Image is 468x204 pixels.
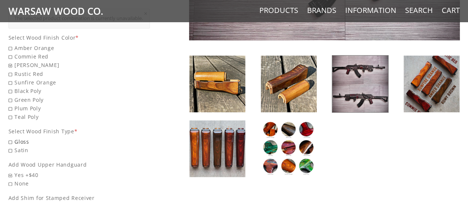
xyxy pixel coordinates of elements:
a: Brands [307,6,336,15]
span: Yes +$40 [9,171,150,179]
span: Satin [9,146,150,154]
span: Black Poly [9,87,150,95]
span: Rustic Red [9,70,150,78]
span: [PERSON_NAME] [9,61,150,69]
img: Russian AK47 Handguard [189,56,245,112]
div: Select Wood Finish Type [9,127,150,136]
span: Sunfire Orange [9,78,150,87]
a: Search [405,6,433,15]
span: Teal Poly [9,113,150,121]
img: Russian AK47 Handguard [261,120,317,177]
span: Green Poly [9,96,150,104]
img: Russian AK47 Handguard [261,56,317,112]
img: Russian AK47 Handguard [404,56,459,112]
span: Plum Poly [9,104,150,113]
a: Information [345,6,396,15]
span: Amber Orange [9,44,150,52]
span: Commie Red [9,52,150,61]
img: Russian AK47 Handguard [332,56,388,112]
div: Add Shim for Stamped Receiver [9,194,150,202]
a: Cart [442,6,460,15]
div: Add Wood Upper Handguard [9,160,150,169]
a: Products [259,6,298,15]
img: Russian AK47 Handguard [189,120,245,177]
span: Gloss [9,137,150,146]
span: None [9,179,150,188]
div: Select Wood Finish Color [9,33,150,42]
